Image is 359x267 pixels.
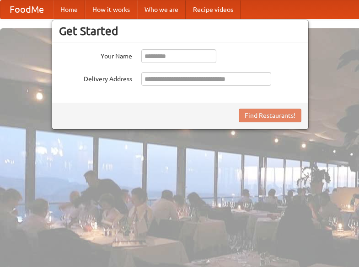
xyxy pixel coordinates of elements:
[137,0,186,19] a: Who we are
[239,109,301,122] button: Find Restaurants!
[0,0,53,19] a: FoodMe
[85,0,137,19] a: How it works
[186,0,241,19] a: Recipe videos
[59,72,132,84] label: Delivery Address
[53,0,85,19] a: Home
[59,49,132,61] label: Your Name
[59,24,301,38] h3: Get Started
